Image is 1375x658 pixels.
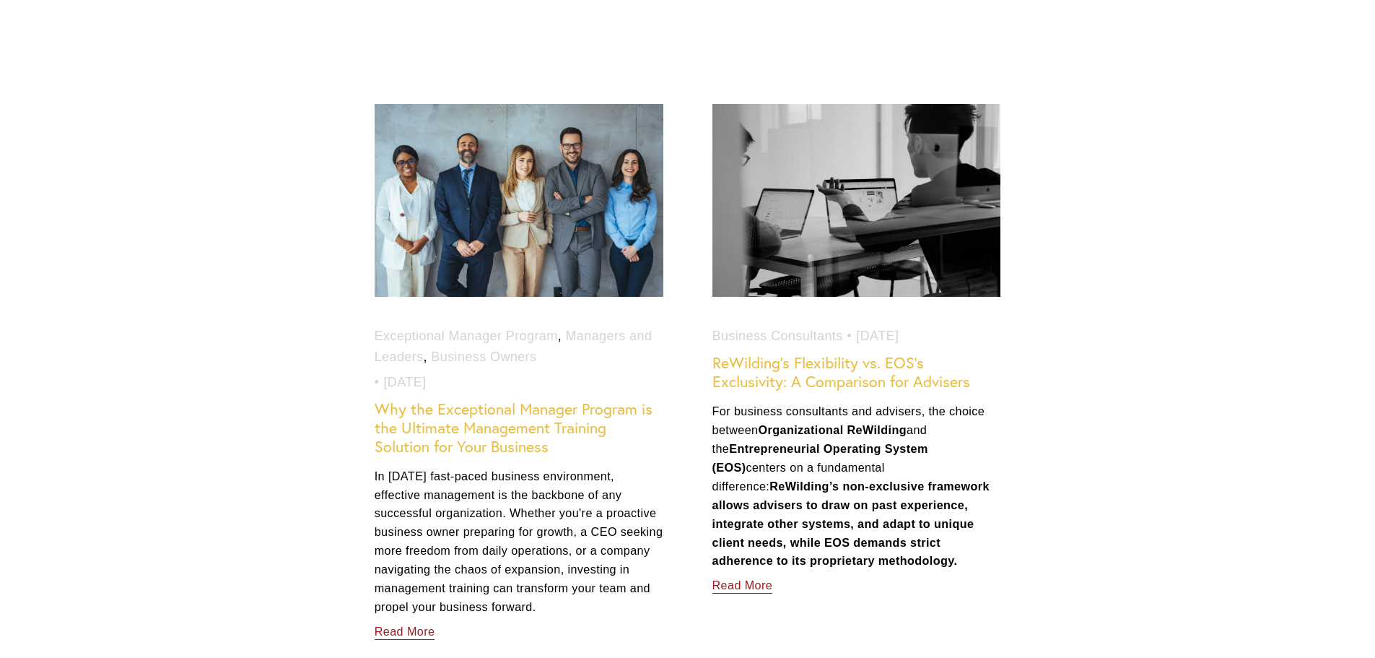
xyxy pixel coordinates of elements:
time: [DATE] [383,372,426,393]
strong: Organizational ReWilding [759,423,907,436]
a: Business Owners [431,350,536,364]
img: ReWilding’s Flexibility vs. EOS’s Exclusivity: A Comparison for Advisers [711,103,1003,298]
span: , [424,350,427,364]
p: In [DATE] fast-paced business environment, effective management is the backbone of any successful... [375,467,663,617]
a: Exceptional Manager Program [375,329,558,343]
strong: ReWilding’s non-exclusive framework allows advisers to draw on past experience, integrate other s... [712,480,993,568]
strong: Entrepreneurial Operating System (EOS) [712,442,932,474]
a: ReWilding’s Flexibility vs. EOS’s Exclusivity: A Comparison for Advisers [712,353,970,391]
a: Business Consultants [712,329,843,343]
time: [DATE] [856,326,899,347]
a: Read More [712,571,773,596]
p: For business consultants and advisers, the choice between and the centers on a fundamental differ... [712,402,1001,571]
a: Read More [375,617,435,642]
img: Why the Exceptional Manager Program is the Ultimate Management Training Solution for Your Business [373,103,665,298]
span: , [558,329,562,343]
a: Why the Exceptional Manager Program is the Ultimate Management Training Solution for Your Business [375,399,652,456]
